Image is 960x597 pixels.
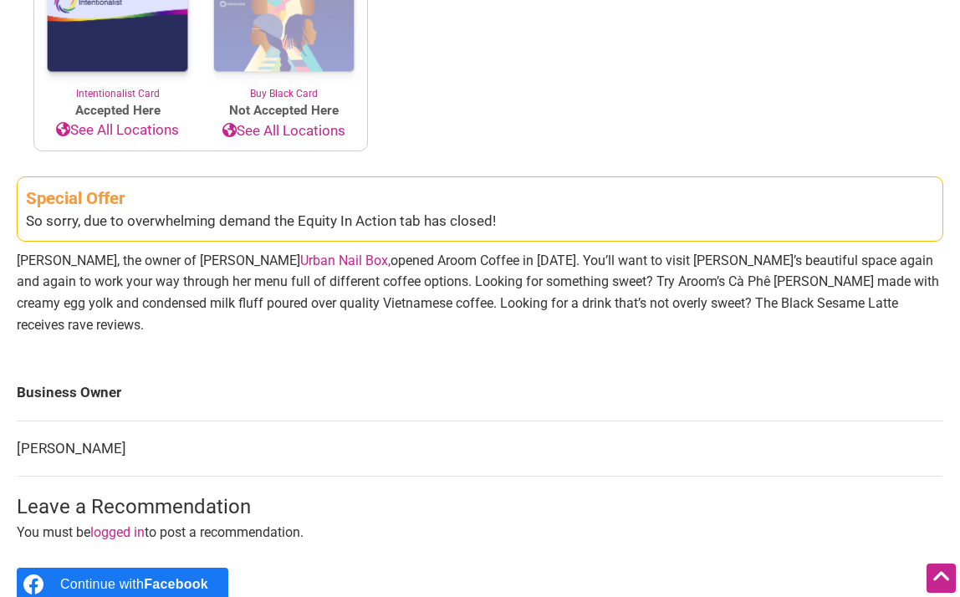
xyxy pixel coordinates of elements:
[26,186,934,212] div: Special Offer
[34,101,201,120] span: Accepted Here
[17,365,943,421] td: Business Owner
[201,101,367,120] span: Not Accepted Here
[26,211,934,232] div: So sorry, due to overwhelming demand the Equity In Action tab has closed!
[201,120,367,142] a: See All Locations
[144,577,208,591] b: Facebook
[300,253,391,268] a: Urban Nail Box,
[17,421,943,477] td: [PERSON_NAME]
[927,564,956,593] div: Scroll Back to Top
[17,493,943,522] h3: Leave a Recommendation
[17,250,943,335] p: [PERSON_NAME], the owner of [PERSON_NAME] opened Aroom Coffee in [DATE]. You’ll want to visit [PE...
[90,524,145,540] a: logged in
[17,522,943,543] p: You must be to post a recommendation.
[34,120,201,141] a: See All Locations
